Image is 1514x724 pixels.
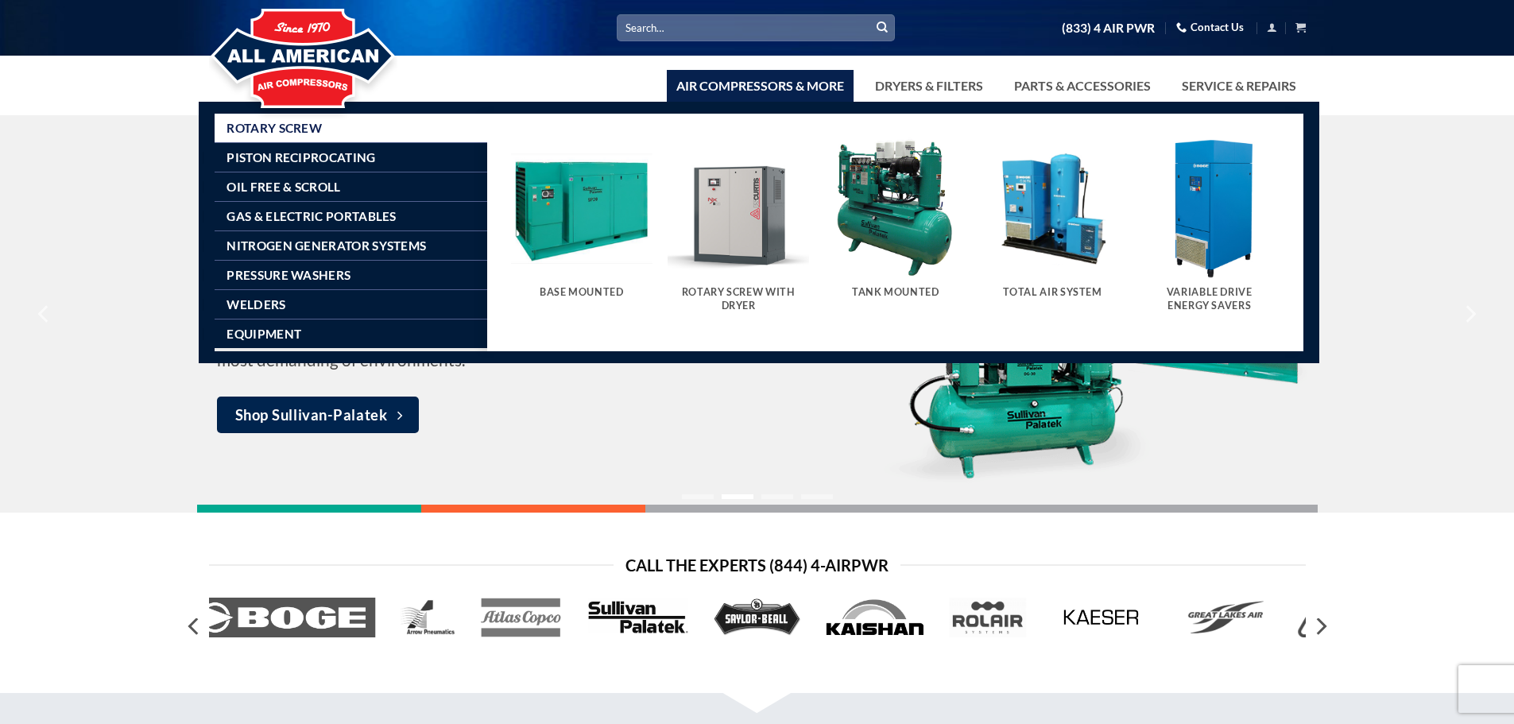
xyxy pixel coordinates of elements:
img: Base Mounted [511,137,652,279]
span: Gas & Electric Portables [227,210,396,223]
span: Shop Sullivan-Palatek [235,404,388,427]
a: Visit product category Base Mounted [511,137,652,315]
h5: Base Mounted [519,286,645,299]
a: Dryers & Filters [865,70,993,102]
a: Shop Sullivan-Palatek [217,397,419,433]
li: Page dot 2 [722,494,753,499]
span: Equipment [227,327,301,340]
li: Page dot 1 [682,494,714,499]
a: Login [1267,17,1277,37]
a: Visit product category Variable Drive Energy Savers [1139,137,1280,328]
img: Variable Drive Energy Savers [1139,137,1280,279]
a: Visit product category Rotary Screw With Dryer [668,137,809,328]
a: Parts & Accessories [1005,70,1160,102]
span: Welders [227,298,285,311]
img: Rotary Screw With Dryer [668,137,809,279]
a: Visit product category Total Air System [982,137,1123,315]
a: View cart [1295,17,1306,37]
span: Nitrogen Generator Systems [227,239,426,252]
h5: Total Air System [989,286,1115,299]
button: Next [1455,274,1484,354]
h5: Rotary Screw With Dryer [676,286,801,312]
img: Tank Mounted [825,137,966,279]
a: Air Compressors & More [667,70,854,102]
button: Previous [30,274,59,354]
input: Search… [617,14,895,41]
span: Rotary Screw [227,122,322,134]
img: Total Air System [982,137,1123,279]
span: Piston Reciprocating [227,151,375,164]
a: Service & Repairs [1172,70,1306,102]
h5: Variable Drive Energy Savers [1147,286,1272,312]
button: Submit [870,16,894,40]
button: Previous [180,611,209,642]
a: Visit product category Tank Mounted [825,137,966,315]
h5: Tank Mounted [833,286,958,299]
li: Page dot 4 [801,494,833,499]
button: Next [1306,611,1334,642]
span: Call the Experts (844) 4-AirPwr [625,552,889,578]
span: Pressure Washers [227,269,350,281]
li: Page dot 3 [761,494,793,499]
span: Oil Free & Scroll [227,180,340,193]
a: Contact Us [1176,15,1244,40]
a: (833) 4 AIR PWR [1062,14,1155,42]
